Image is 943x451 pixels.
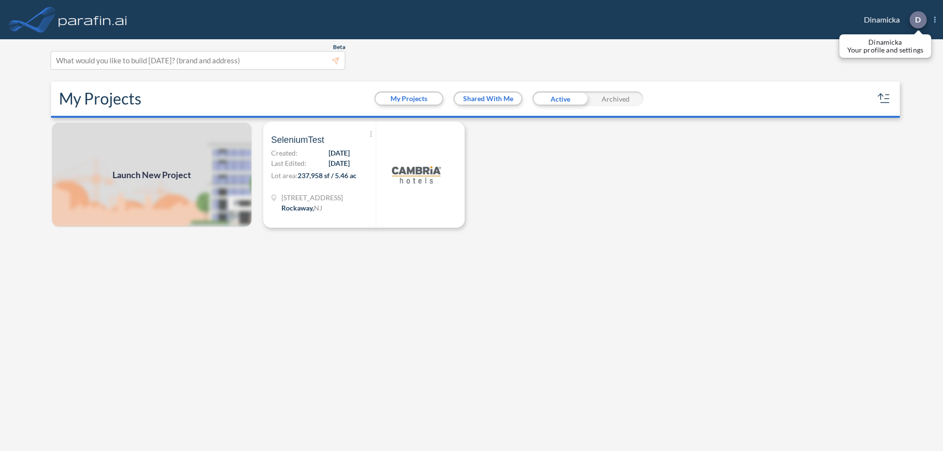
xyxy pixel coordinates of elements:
[59,89,141,108] h2: My Projects
[847,46,923,54] p: Your profile and settings
[271,171,298,180] span: Lot area:
[281,192,343,203] span: 321 Mt Hope Ave
[329,158,350,168] span: [DATE]
[56,10,129,29] img: logo
[281,203,322,213] div: Rockaway, NJ
[281,204,314,212] span: Rockaway ,
[329,148,350,158] span: [DATE]
[392,150,441,199] img: logo
[314,204,322,212] span: NJ
[915,15,921,24] p: D
[376,93,442,105] button: My Projects
[333,43,345,51] span: Beta
[847,38,923,46] p: Dinamicka
[271,158,306,168] span: Last Edited:
[271,148,298,158] span: Created:
[51,122,252,228] img: add
[876,91,892,106] button: sort
[271,134,324,146] span: SeleniumTest
[298,171,357,180] span: 237,958 sf / 5.46 ac
[532,91,588,106] div: Active
[112,168,191,182] span: Launch New Project
[849,11,936,28] div: Dinamicka
[51,122,252,228] a: Launch New Project
[455,93,521,105] button: Shared With Me
[588,91,643,106] div: Archived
